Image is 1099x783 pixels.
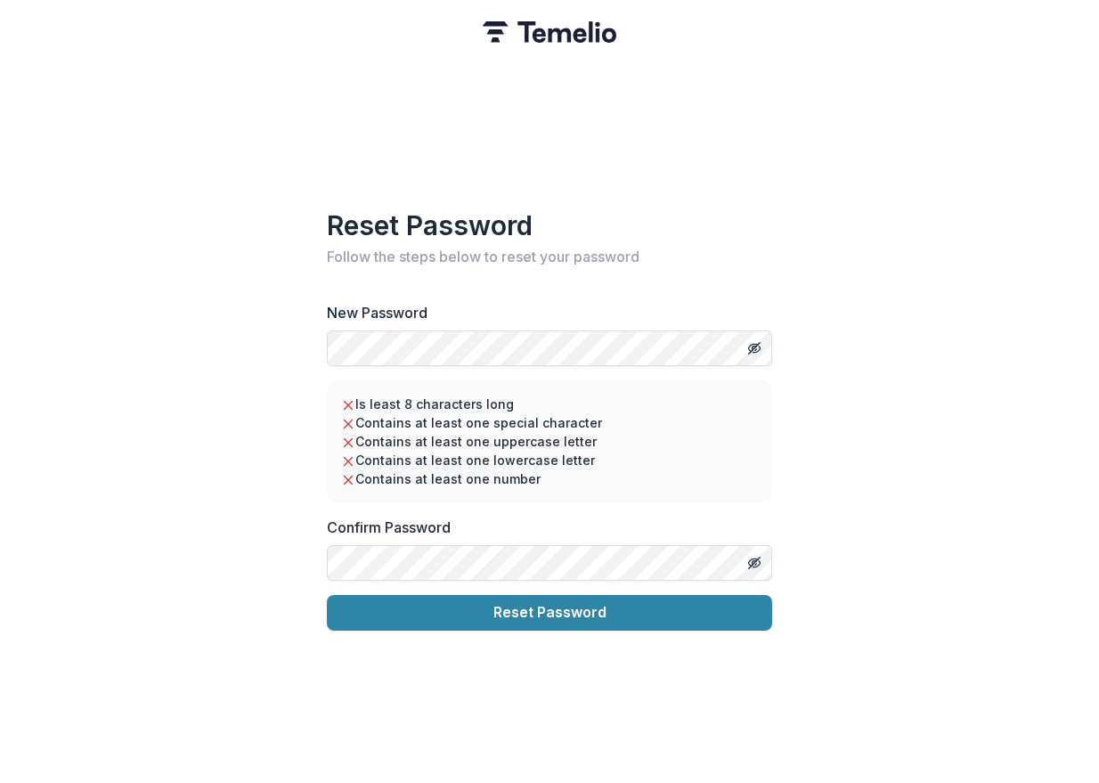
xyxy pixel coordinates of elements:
[327,302,761,323] label: New Password
[327,249,772,265] h2: Follow the steps below to reset your password
[341,469,758,488] li: Contains at least one number
[327,595,772,631] button: Reset Password
[341,451,758,469] li: Contains at least one lowercase letter
[740,334,769,363] button: Toggle password visibility
[327,209,772,241] h1: Reset Password
[327,517,761,538] label: Confirm Password
[341,432,758,451] li: Contains at least one uppercase letter
[483,21,616,43] img: Temelio
[740,549,769,577] button: Toggle password visibility
[341,413,758,432] li: Contains at least one special character
[341,395,758,413] li: Is least 8 characters long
